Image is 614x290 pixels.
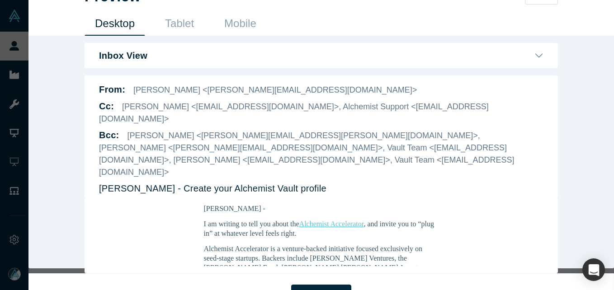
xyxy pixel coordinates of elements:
p: [PERSON_NAME] - Create your Alchemist Vault profile [99,182,326,195]
a: Mobile [214,14,267,36]
a: Alchemist Accelerator [200,22,265,29]
b: Cc : [99,101,114,111]
span: [PERSON_NAME] <[PERSON_NAME][EMAIL_ADDRESS][DOMAIN_NAME]> [133,85,417,94]
div: [PERSON_NAME] - [105,5,340,168]
a: Desktop [85,14,145,36]
b: Inbox View [99,50,147,61]
span: [PERSON_NAME] <[PERSON_NAME][EMAIL_ADDRESS][PERSON_NAME][DOMAIN_NAME]>, [PERSON_NAME] <[PERSON_NA... [99,131,515,177]
iframe: DemoDay Email Preview [99,198,543,266]
b: From: [99,84,125,94]
p: I am writing to tell you about the , and invite you to “plug in” at whatever level feels right. [105,21,340,40]
button: Inbox View [99,50,543,61]
span: [PERSON_NAME] <[EMAIL_ADDRESS][DOMAIN_NAME]>, Alchemist Support <[EMAIL_ADDRESS][DOMAIN_NAME]> [99,102,489,123]
a: Tablet [155,14,204,36]
b: Bcc : [99,130,119,140]
p: Alchemist Accelerator is a venture-backed initiative focused exclusively on seed-stage startups. ... [105,46,340,103]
